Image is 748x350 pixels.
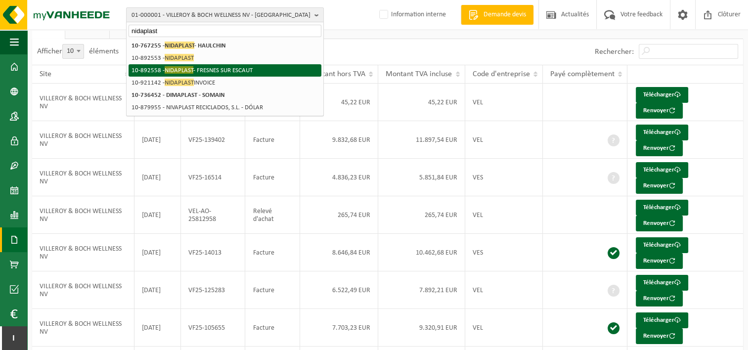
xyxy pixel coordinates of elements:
[165,66,193,74] span: NIDAPLAST
[465,196,543,234] td: VEL
[636,312,688,328] a: Télécharger
[32,234,134,271] td: VILLEROY & BOCH WELLNESS NV
[37,47,119,55] label: Afficher éléments
[129,25,321,37] input: Chercher des succursales liées
[481,10,528,20] span: Demande devis
[636,200,688,216] a: Télécharger
[465,121,543,159] td: VEL
[378,271,465,309] td: 7.892,21 EUR
[636,275,688,291] a: Télécharger
[378,159,465,196] td: 5.851,84 EUR
[165,79,194,86] span: NIDAPLAST
[134,196,181,234] td: [DATE]
[181,159,246,196] td: VF25-16514
[129,64,321,77] li: 10-892558 - - FRESNES SUR ESCAUT
[636,178,683,194] button: Renvoyer
[165,54,194,61] span: NIDAPLAST
[300,196,379,234] td: 265,74 EUR
[245,271,300,309] td: Facture
[636,125,688,140] a: Télécharger
[181,234,246,271] td: VF25-14013
[636,140,683,156] button: Renvoyer
[32,121,134,159] td: VILLEROY & BOCH WELLNESS NV
[300,121,379,159] td: 9.832,68 EUR
[473,70,530,78] span: Code d'entreprise
[62,44,84,59] span: 10
[595,48,634,56] label: Rechercher:
[300,309,379,347] td: 7.703,23 EUR
[165,42,194,49] span: NIDAPLAST
[134,234,181,271] td: [DATE]
[245,234,300,271] td: Facture
[63,44,84,58] span: 10
[636,291,683,306] button: Renvoyer
[636,103,683,119] button: Renvoyer
[134,309,181,347] td: [DATE]
[378,84,465,121] td: 45,22 EUR
[465,234,543,271] td: VES
[636,253,683,269] button: Renvoyer
[636,216,683,231] button: Renvoyer
[300,159,379,196] td: 4.836,23 EUR
[32,84,134,121] td: VILLEROY & BOCH WELLNESS NV
[132,42,226,49] strong: 10-767255 - - HAULCHIN
[32,271,134,309] td: VILLEROY & BOCH WELLNESS NV
[245,196,300,234] td: Relevé d'achat
[32,159,134,196] td: VILLEROY & BOCH WELLNESS NV
[129,52,321,64] li: 10-892553 -
[308,70,365,78] span: Montant hors TVA
[636,328,683,344] button: Renvoyer
[129,77,321,89] li: 10-921142 - INVOICE
[181,271,246,309] td: VF25-125283
[465,84,543,121] td: VEL
[636,237,688,253] a: Télécharger
[129,101,321,114] li: 10-879955 - NIVAPLAST RECICLADOS, S.L. - DÓLAR
[378,196,465,234] td: 265,74 EUR
[378,234,465,271] td: 10.462,68 EUR
[40,70,51,78] span: Site
[377,7,446,22] label: Information interne
[300,84,379,121] td: 45,22 EUR
[181,309,246,347] td: VF25-105655
[134,271,181,309] td: [DATE]
[132,92,225,98] strong: 10-736452 - DIMAPLAST - SOMAIN
[636,87,688,103] a: Télécharger
[32,196,134,234] td: VILLEROY & BOCH WELLNESS NV
[245,159,300,196] td: Facture
[32,309,134,347] td: VILLEROY & BOCH WELLNESS NV
[134,121,181,159] td: [DATE]
[245,309,300,347] td: Facture
[386,70,452,78] span: Montant TVA incluse
[378,121,465,159] td: 11.897,54 EUR
[245,121,300,159] td: Facture
[181,121,246,159] td: VF25-139402
[300,234,379,271] td: 8.646,84 EUR
[378,309,465,347] td: 9.320,91 EUR
[132,8,310,23] span: 01-000001 - VILLEROY & BOCH WELLNESS NV - [GEOGRAPHIC_DATA]
[550,70,615,78] span: Payé complètement
[126,7,324,22] button: 01-000001 - VILLEROY & BOCH WELLNESS NV - [GEOGRAPHIC_DATA]
[134,159,181,196] td: [DATE]
[181,196,246,234] td: VEL-AO-25812958
[465,309,543,347] td: VEL
[300,271,379,309] td: 6.522,49 EUR
[461,5,533,25] a: Demande devis
[465,271,543,309] td: VEL
[465,159,543,196] td: VES
[636,162,688,178] a: Télécharger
